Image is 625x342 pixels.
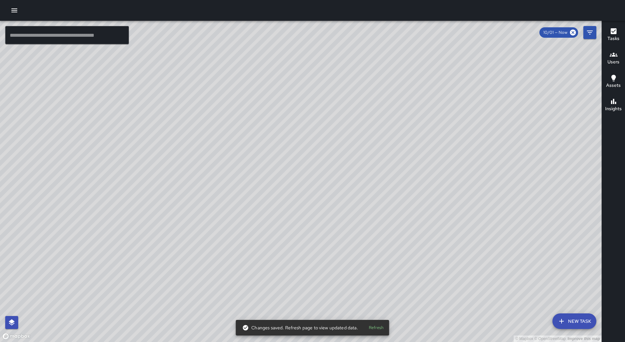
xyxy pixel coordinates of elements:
h6: Assets [606,82,621,89]
button: Users [602,47,625,70]
button: Assets [602,70,625,94]
button: Filters [583,26,596,39]
h6: Tasks [607,35,619,42]
h6: Users [607,59,619,66]
div: Changes saved. Refresh page to view updated data. [242,322,358,334]
span: 10/01 — Now [539,29,571,36]
h6: Insights [605,105,622,112]
button: New Task [552,313,596,329]
div: 10/01 — Now [539,27,578,38]
button: Refresh [366,323,387,333]
button: Insights [602,94,625,117]
button: Tasks [602,23,625,47]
